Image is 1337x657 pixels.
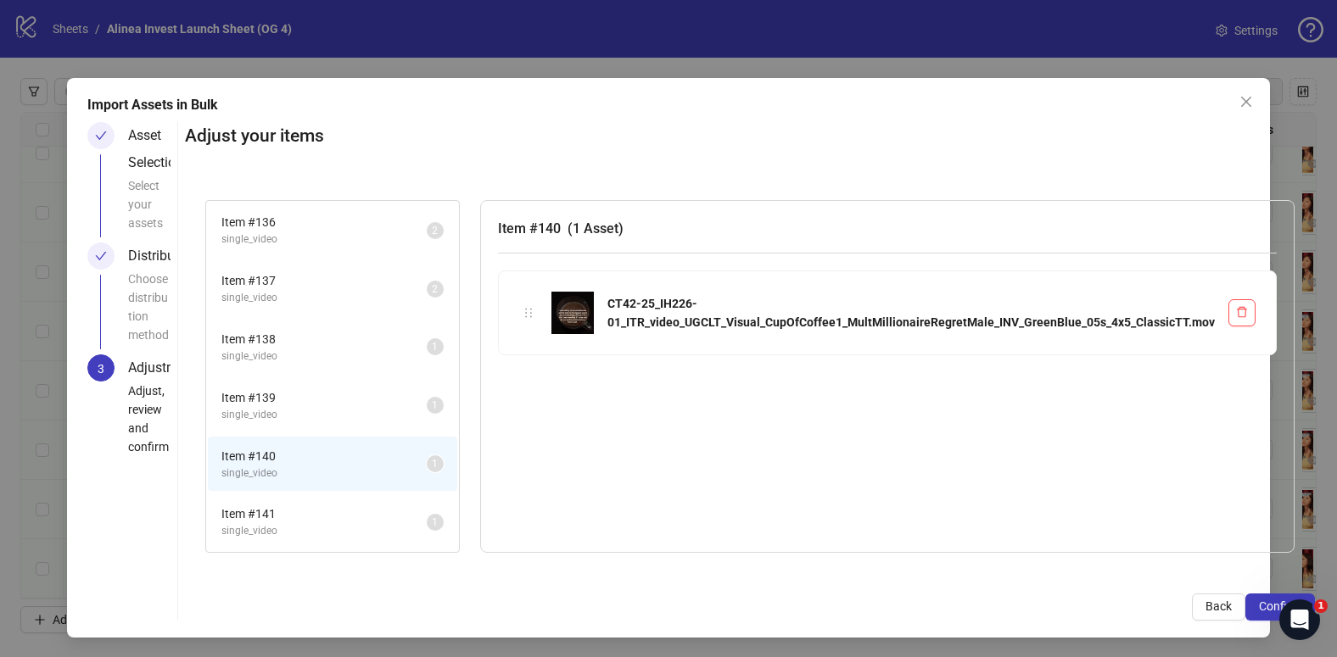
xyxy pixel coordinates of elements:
[432,341,438,353] span: 1
[95,250,107,262] span: check
[427,222,444,239] sup: 2
[427,514,444,531] sup: 1
[427,455,444,472] sup: 1
[1192,593,1245,621] button: Back
[432,225,438,237] span: 2
[128,354,210,381] div: Adjustment
[1239,95,1253,109] span: close
[1259,599,1301,613] span: Confirm
[128,176,171,242] div: Select your assets
[498,218,1277,239] h3: Item # 140
[427,338,444,355] sup: 1
[221,504,427,523] span: Item # 141
[221,447,427,465] span: Item # 140
[551,292,594,334] img: CT42-25_IH226-01_ITR_video_UGCLT_Visual_CupOfCoffee1_MultMillionaireRegretMale_INV_GreenBlue_05s_...
[128,242,211,270] div: Distribution
[1314,599,1328,613] span: 1
[432,399,438,411] span: 1
[221,407,427,423] span: single_video
[1206,599,1232,613] span: Back
[221,348,427,365] span: single_video
[519,303,538,322] div: holder
[128,381,171,466] div: Adjust, review and confirm
[221,330,427,348] span: Item # 138
[1236,306,1248,318] span: delete
[427,397,444,414] sup: 1
[98,362,104,376] span: 3
[221,213,427,231] span: Item # 136
[185,122,1315,150] h2: Adjust your items
[432,458,438,470] span: 1
[87,95,1250,115] div: Import Assets in Bulk
[1245,593,1315,621] button: Confirm
[1279,599,1320,640] iframe: Intercom live chat
[568,220,624,237] span: ( 1 Asset )
[128,270,171,354] div: Choose distribution method
[607,294,1215,331] div: CT42-25_IH226-01_ITR_video_UGCLT_Visual_CupOfCoffee1_MultMillionaireRegretMale_INV_GreenBlue_05s_...
[128,122,197,176] div: Asset Selection
[432,516,438,528] span: 1
[523,307,534,319] span: holder
[427,281,444,298] sup: 2
[221,523,427,539] span: single_video
[221,271,427,290] span: Item # 137
[432,283,438,295] span: 2
[221,388,427,407] span: Item # 139
[221,465,427,482] span: single_video
[221,290,427,306] span: single_video
[221,231,427,248] span: single_video
[95,130,107,142] span: check
[1228,299,1256,326] button: Delete
[1233,88,1260,115] button: Close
